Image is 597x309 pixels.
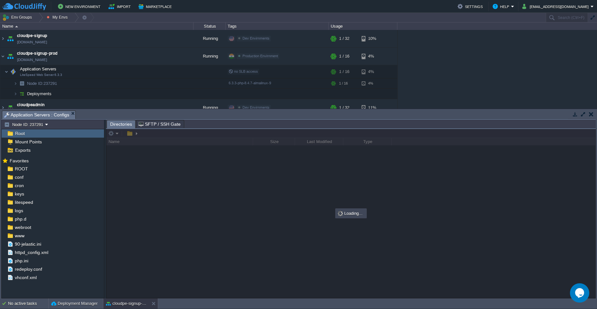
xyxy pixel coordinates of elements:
span: SFTP / SSH Gate [138,120,181,128]
img: AMDAwAAAACH5BAEAAAAALAAAAAABAAEAAAICRAEAOw== [17,78,26,88]
span: LiteSpeed Web Server 6.3.3 [20,73,62,77]
button: Settings [458,3,485,10]
a: httpd_config.xml [14,250,49,255]
a: Favorites [8,158,30,163]
img: AMDAwAAAACH5BAEAAAAALAAAAAABAAEAAAICRAEAOw== [14,89,17,99]
img: AMDAwAAAACH5BAEAAAAALAAAAAABAAEAAAICRAEAOw== [6,48,15,65]
span: Dev Envirnments [242,36,270,40]
div: 1 / 32 [339,99,349,116]
div: No active tasks [8,298,48,309]
img: AMDAwAAAACH5BAEAAAAALAAAAAABAAEAAAICRAEAOw== [5,65,8,78]
div: Running [194,48,226,65]
a: [DOMAIN_NAME] [17,57,47,63]
button: Node ID: 237291 [4,122,45,127]
span: 237291 [26,81,58,86]
img: CloudJiffy [2,3,46,11]
a: php.ini [14,258,29,264]
div: 1 / 16 [339,65,349,78]
span: php.d [14,216,27,222]
a: logs [14,208,24,214]
a: Mount Points [14,139,43,145]
a: cloudpe-signup [17,32,47,39]
a: cloudpe-signup-prod [17,50,58,57]
span: Deployments [26,91,52,96]
div: 4% [362,48,383,65]
button: My Envs [47,13,70,22]
img: AMDAwAAAACH5BAEAAAAALAAAAAABAAEAAAICRAEAOw== [6,99,15,116]
a: Root [14,131,26,136]
span: Application Servers : Configs [4,111,69,119]
button: New Environment [58,3,102,10]
a: cron [14,183,25,188]
a: [DOMAIN_NAME] [17,39,47,45]
a: keys [14,191,25,197]
div: 4% [362,65,383,78]
a: [DOMAIN_NAME] [17,108,47,114]
div: Name [1,23,193,30]
img: AMDAwAAAACH5BAEAAAAALAAAAAABAAEAAAICRAEAOw== [17,89,26,99]
button: Deployment Manager [51,300,98,307]
a: Application ServersLiteSpeed Web Server 6.3.3 [19,67,57,71]
div: Running [194,99,226,116]
span: Production Envirnment [242,54,278,58]
span: Application Servers [19,66,57,72]
div: Usage [329,23,397,30]
span: no SLB access [229,69,258,73]
div: 4% [362,78,383,88]
div: Tags [226,23,328,30]
a: Node ID:237291 [26,81,58,86]
a: www [14,233,25,239]
a: cloudpeadmin [17,102,45,108]
img: AMDAwAAAACH5BAEAAAAALAAAAAABAAEAAAICRAEAOw== [6,30,15,47]
span: 6.3.3-php-8.4.7-almalinux-9 [229,81,271,85]
img: AMDAwAAAACH5BAEAAAAALAAAAAABAAEAAAICRAEAOw== [0,99,5,116]
a: redeploy.conf [14,266,43,272]
a: ROOT [14,166,29,172]
div: 1 / 32 [339,30,349,47]
button: [EMAIL_ADDRESS][DOMAIN_NAME] [522,3,591,10]
button: Marketplace [138,3,174,10]
img: AMDAwAAAACH5BAEAAAAALAAAAAABAAEAAAICRAEAOw== [15,26,18,27]
div: Loading... [336,209,366,218]
a: 90-jelastic.ini [14,241,42,247]
img: AMDAwAAAACH5BAEAAAAALAAAAAABAAEAAAICRAEAOw== [9,65,18,78]
a: Exports [14,147,32,153]
div: 11% [362,99,383,116]
button: Help [493,3,511,10]
span: Dev Envirnments [242,105,270,109]
iframe: chat widget [570,283,591,303]
button: Import [109,3,133,10]
a: litespeed [14,199,34,205]
div: 1 / 16 [339,48,349,65]
a: webroot [14,224,32,230]
img: AMDAwAAAACH5BAEAAAAALAAAAAABAAEAAAICRAEAOw== [14,78,17,88]
div: Running [194,30,226,47]
div: 10% [362,30,383,47]
div: Status [194,23,225,30]
img: AMDAwAAAACH5BAEAAAAALAAAAAABAAEAAAICRAEAOw== [0,30,5,47]
span: Node ID: [27,81,43,86]
button: Env Groups [2,13,34,22]
a: vhconf.xml [14,275,38,280]
a: conf [14,174,24,180]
